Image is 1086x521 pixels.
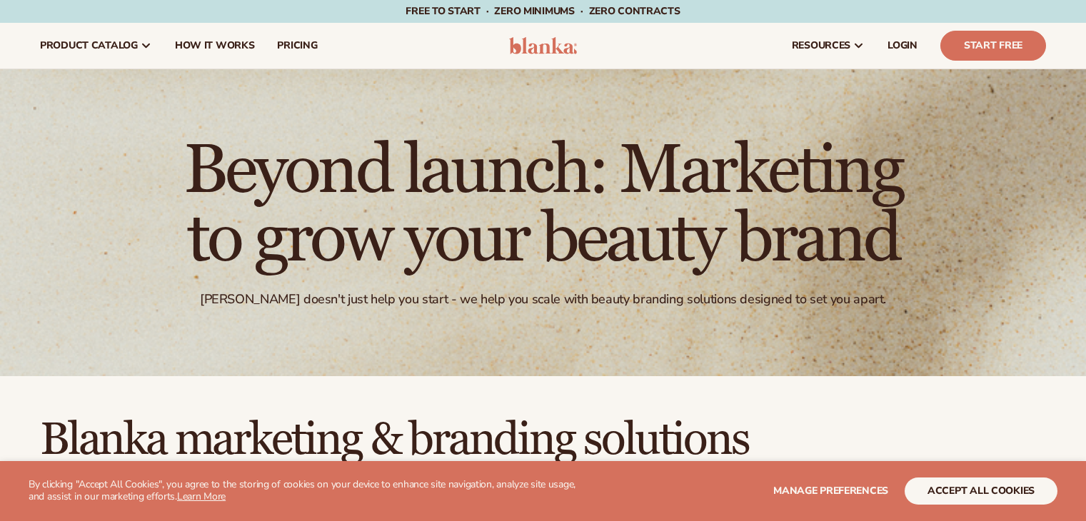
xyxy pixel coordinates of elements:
a: resources [780,23,876,69]
span: Manage preferences [773,484,888,497]
span: How It Works [175,40,255,51]
span: pricing [277,40,317,51]
button: accept all cookies [905,477,1057,505]
a: product catalog [29,23,164,69]
a: pricing [266,23,328,69]
span: LOGIN [888,40,917,51]
img: logo [509,37,577,54]
p: By clicking "Accept All Cookies", you agree to the storing of cookies on your device to enhance s... [29,479,592,503]
span: resources [792,40,850,51]
span: Free to start · ZERO minimums · ZERO contracts [406,4,680,18]
a: Start Free [940,31,1046,61]
a: How It Works [164,23,266,69]
button: Manage preferences [773,477,888,505]
span: product catalog [40,40,138,51]
h1: Beyond launch: Marketing to grow your beauty brand [151,137,936,274]
a: LOGIN [876,23,929,69]
div: [PERSON_NAME] doesn't just help you start - we help you scale with beauty branding solutions desi... [200,291,886,308]
a: Learn More [177,490,226,503]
